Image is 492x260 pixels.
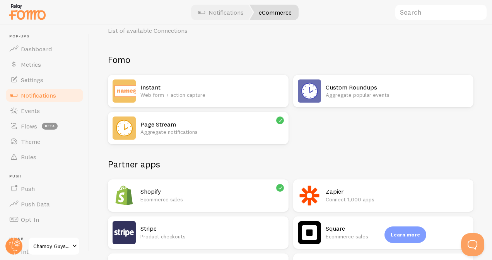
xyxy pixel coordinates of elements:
[113,116,136,140] img: Page Stream
[326,83,469,91] h2: Custom Roundups
[21,200,50,208] span: Push Data
[108,26,294,35] p: List of available Connections
[384,226,426,243] div: Learn more
[140,225,284,233] h2: Stripe
[108,54,473,66] h2: Fomo
[9,174,84,179] span: Push
[140,233,284,240] p: Product checkouts
[21,122,37,130] span: Flows
[9,34,84,39] span: Pop-ups
[21,185,35,192] span: Push
[5,181,84,196] a: Push
[33,241,70,251] span: Chamoy Guys Uk
[8,2,47,22] img: fomo-relay-logo-orange.svg
[21,45,52,53] span: Dashboard
[5,57,84,72] a: Metrics
[5,118,84,134] a: Flows beta
[5,72,84,88] a: Settings
[21,76,43,84] span: Settings
[298,79,321,103] img: Custom Roundups
[113,221,136,244] img: Stripe
[140,83,284,91] h2: Instant
[326,91,469,99] p: Aggregate popular events
[21,138,40,145] span: Theme
[113,79,136,103] img: Instant
[21,153,36,161] span: Rules
[21,61,41,68] span: Metrics
[140,128,284,136] p: Aggregate notifications
[113,184,136,207] img: Shopify
[5,196,84,212] a: Push Data
[298,184,321,207] img: Zapier
[5,212,84,227] a: Opt-In
[5,103,84,118] a: Events
[21,107,40,115] span: Events
[9,236,84,241] span: Inline
[326,225,469,233] h2: Square
[5,134,84,149] a: Theme
[21,216,39,223] span: Opt-In
[140,91,284,99] p: Web form + action capture
[461,233,484,256] iframe: Help Scout Beacon - Open
[21,91,56,99] span: Notifications
[5,149,84,165] a: Rules
[42,123,58,130] span: beta
[298,221,321,244] img: Square
[391,231,420,238] p: Learn more
[326,233,469,240] p: Ecommerce sales
[140,196,284,203] p: Ecommerce sales
[5,88,84,103] a: Notifications
[108,158,473,170] h2: Partner apps
[326,187,469,196] h2: Zapier
[5,41,84,57] a: Dashboard
[140,187,284,196] h2: Shopify
[140,120,284,128] h2: Page Stream
[326,196,469,203] p: Connect 1,000 apps
[28,237,80,255] a: Chamoy Guys Uk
